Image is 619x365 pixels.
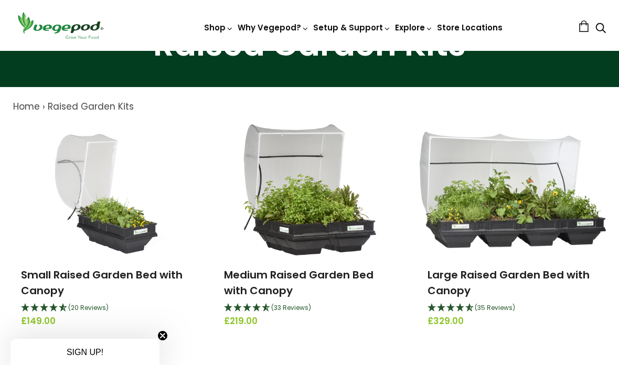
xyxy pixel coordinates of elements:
[13,28,606,61] h1: Raised Garden Kits
[243,124,376,255] img: Medium Raised Garden Bed with Canopy
[224,267,373,298] a: Medium Raised Garden Bed with Canopy
[67,348,103,357] span: SIGN UP!
[437,22,503,33] a: Store Locations
[10,339,159,365] div: SIGN UP!Close teaser
[428,302,598,315] div: 4.69 Stars - 35 Reviews
[13,10,108,40] img: Vegepod
[428,315,598,328] span: £329.00
[271,303,311,312] span: (33 Reviews)
[68,303,109,312] span: (20 Reviews)
[420,132,606,248] img: Large Raised Garden Bed with Canopy
[238,22,309,33] a: Why Vegepod?
[13,100,606,114] nav: breadcrumbs
[13,100,40,113] a: Home
[44,124,169,255] img: Small Raised Garden Bed with Canopy
[204,22,233,33] a: Shop
[595,24,606,35] a: Search
[42,100,45,113] span: ›
[475,303,515,312] span: (35 Reviews)
[428,267,590,298] a: Large Raised Garden Bed with Canopy
[21,315,191,328] span: £149.00
[224,315,394,328] span: £219.00
[224,302,394,315] div: 4.67 Stars - 33 Reviews
[21,267,183,298] a: Small Raised Garden Bed with Canopy
[395,22,433,33] a: Explore
[313,22,391,33] a: Setup & Support
[157,330,168,341] button: Close teaser
[21,302,191,315] div: 4.75 Stars - 20 Reviews
[48,100,134,113] a: Raised Garden Kits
